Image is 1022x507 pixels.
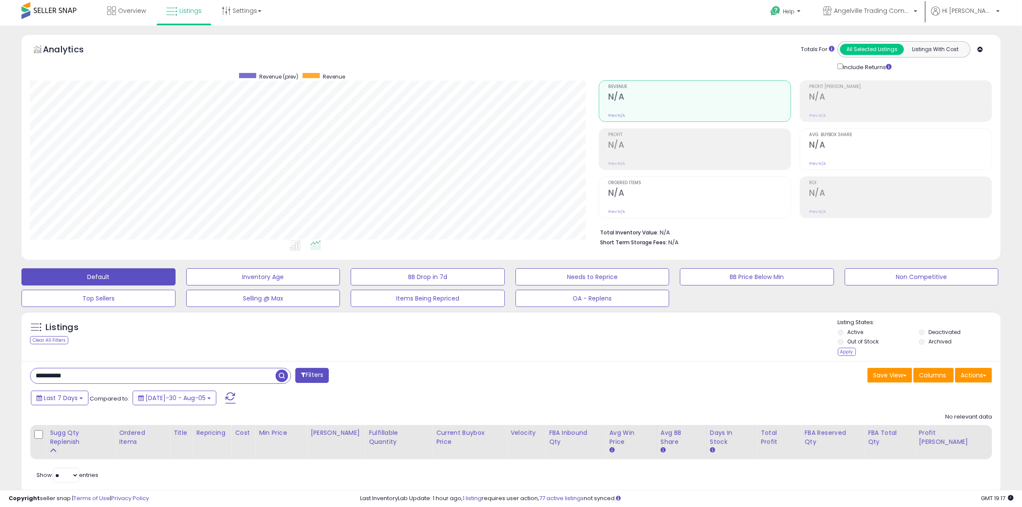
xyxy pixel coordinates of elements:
[50,428,112,446] div: Sugg Qty Replenish
[516,268,670,285] button: Needs to Reprice
[90,395,129,403] span: Compared to:
[608,85,791,89] span: Revenue
[21,290,176,307] button: Top Sellers
[119,428,166,446] div: Ordered Items
[44,394,78,402] span: Last 7 Days
[834,6,911,15] span: Angelville Trading Company
[111,494,149,502] a: Privacy Policy
[809,92,992,103] h2: N/A
[133,391,216,405] button: [DATE]-30 - Aug-05
[809,161,826,166] small: Prev: N/A
[801,46,834,54] div: Totals For
[608,113,625,118] small: Prev: N/A
[847,338,879,345] label: Out of Stock
[809,181,992,185] span: ROI
[761,428,797,446] div: Total Profit
[539,494,584,502] a: 77 active listings
[661,446,666,454] small: Avg BB Share.
[46,425,115,459] th: Please note that this number is a calculation based on your required days of coverage and your ve...
[549,428,602,446] div: FBA inbound Qty
[295,368,329,383] button: Filters
[609,428,653,446] div: Avg Win Price
[436,428,503,446] div: Current Buybox Price
[609,446,614,454] small: Avg Win Price.
[831,62,902,72] div: Include Returns
[868,428,911,446] div: FBA Total Qty
[928,328,961,336] label: Deactivated
[710,428,753,446] div: Days In Stock
[608,161,625,166] small: Prev: N/A
[510,428,542,437] div: Velocity
[516,290,670,307] button: OA - Replens
[809,188,992,200] h2: N/A
[600,227,986,237] li: N/A
[919,428,988,446] div: Profit [PERSON_NAME]
[804,428,861,446] div: FBA Reserved Qty
[146,394,206,402] span: [DATE]-30 - Aug-05
[30,336,68,344] div: Clear All Filters
[981,494,1013,502] span: 2025-08-13 19:17 GMT
[809,209,826,214] small: Prev: N/A
[351,268,505,285] button: BB Drop in 7d
[928,338,952,345] label: Archived
[710,446,715,454] small: Days In Stock.
[31,391,88,405] button: Last 7 Days
[955,368,992,383] button: Actions
[186,268,340,285] button: Inventory Age
[360,495,1013,503] div: Last InventoryLab Update: 1 hour ago, requires user action, not synced.
[942,6,994,15] span: Hi [PERSON_NAME]
[845,268,999,285] button: Non Competitive
[600,229,658,236] b: Total Inventory Value:
[919,371,946,379] span: Columns
[186,290,340,307] button: Selling @ Max
[838,319,1001,327] p: Listing States:
[809,140,992,152] h2: N/A
[235,428,252,437] div: Cost
[463,494,482,502] a: 1 listing
[118,6,146,15] span: Overview
[809,133,992,137] span: Avg. Buybox Share
[945,413,992,421] div: No relevant data
[783,8,795,15] span: Help
[867,368,912,383] button: Save View
[608,209,625,214] small: Prev: N/A
[608,188,791,200] h2: N/A
[600,239,667,246] b: Short Term Storage Fees:
[840,44,904,55] button: All Selected Listings
[668,238,679,246] span: N/A
[913,368,954,383] button: Columns
[904,44,967,55] button: Listings With Cost
[9,495,149,503] div: seller snap | |
[43,43,100,58] h5: Analytics
[608,133,791,137] span: Profit
[680,268,834,285] button: BB Price Below Min
[369,428,429,446] div: Fulfillable Quantity
[661,428,703,446] div: Avg BB Share
[179,6,202,15] span: Listings
[9,494,40,502] strong: Copyright
[608,92,791,103] h2: N/A
[809,85,992,89] span: Profit [PERSON_NAME]
[847,328,863,336] label: Active
[45,322,79,334] h5: Listings
[259,73,298,80] span: Revenue (prev)
[73,494,110,502] a: Terms of Use
[259,428,303,437] div: Min Price
[931,6,1000,26] a: Hi [PERSON_NAME]
[809,113,826,118] small: Prev: N/A
[770,6,781,16] i: Get Help
[196,428,227,437] div: Repricing
[310,428,361,437] div: [PERSON_NAME]
[608,140,791,152] h2: N/A
[608,181,791,185] span: Ordered Items
[21,268,176,285] button: Default
[323,73,345,80] span: Revenue
[36,471,98,479] span: Show: entries
[173,428,189,437] div: Title
[838,348,856,356] div: Apply
[351,290,505,307] button: Items Being Repriced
